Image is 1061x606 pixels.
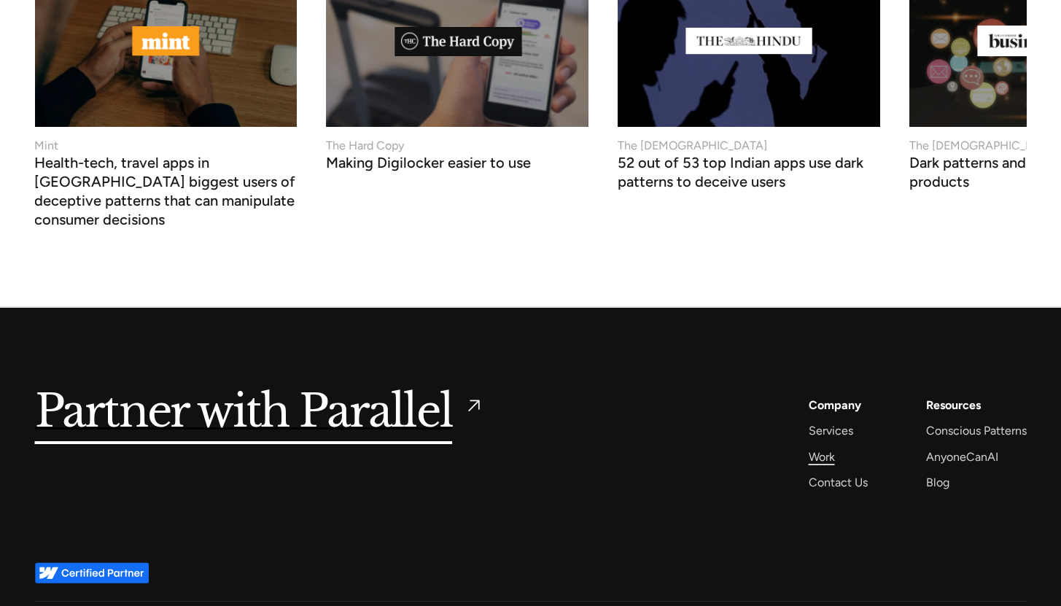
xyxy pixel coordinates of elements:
[926,395,981,415] div: Resources
[926,421,1027,440] a: Conscious Patterns
[35,395,453,429] h5: Partner with Parallel
[34,158,297,229] h3: Health-tech, travel apps in [GEOGRAPHIC_DATA] biggest users of deceptive patterns that can manipu...
[326,158,531,172] h3: Making Digilocker easier to use
[809,395,861,415] a: Company
[35,395,485,429] a: Partner with Parallel
[809,473,868,492] a: Contact Us
[618,158,880,191] h3: 52 out of 53 top Indian apps use dark patterns to deceive users
[926,447,998,467] a: AnyoneCanAI
[809,421,853,440] a: Services
[326,137,404,155] div: The Hard Copy
[809,447,835,467] a: Work
[34,137,58,155] div: Mint
[618,137,767,155] div: The [DEMOGRAPHIC_DATA]
[926,473,949,492] a: Blog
